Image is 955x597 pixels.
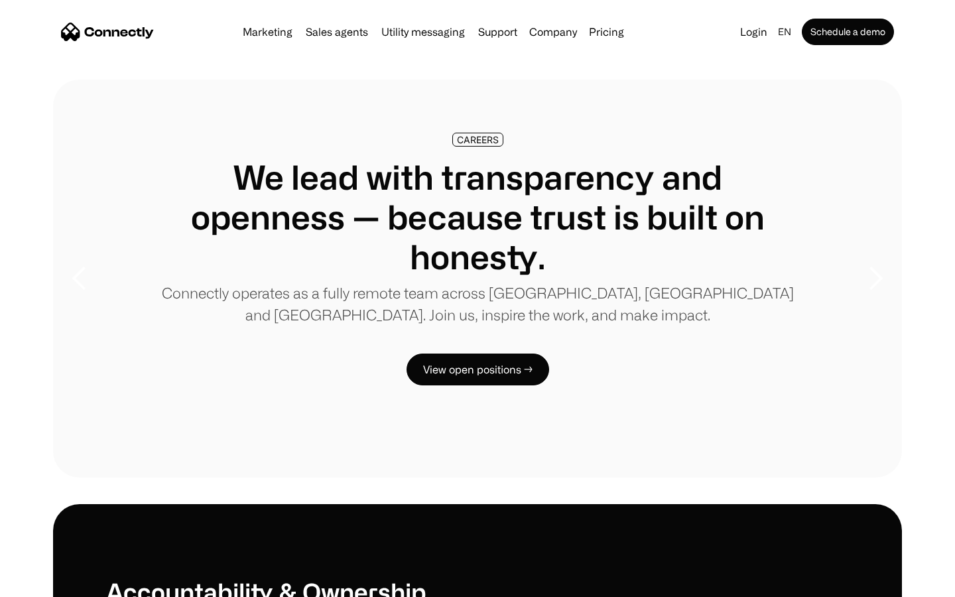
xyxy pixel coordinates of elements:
a: Utility messaging [376,27,470,37]
ul: Language list [27,574,80,592]
h1: We lead with transparency and openness — because trust is built on honesty. [159,157,796,277]
a: Sales agents [300,27,373,37]
a: Pricing [584,27,629,37]
a: Support [473,27,523,37]
a: Login [735,23,773,41]
p: Connectly operates as a fully remote team across [GEOGRAPHIC_DATA], [GEOGRAPHIC_DATA] and [GEOGRA... [159,282,796,326]
a: Marketing [237,27,298,37]
div: Company [529,23,577,41]
div: CAREERS [457,135,499,145]
a: Schedule a demo [802,19,894,45]
div: en [778,23,791,41]
a: View open positions → [407,354,549,385]
aside: Language selected: English [13,572,80,592]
